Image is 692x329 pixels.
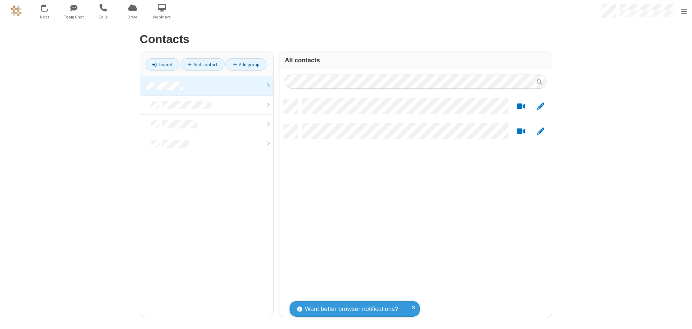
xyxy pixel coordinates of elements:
a: Add contact [181,58,225,71]
span: Want better browser notifications? [305,304,398,314]
a: Add group [226,58,266,71]
div: grid [279,94,552,318]
button: Start a video meeting [514,127,528,136]
h3: All contacts [285,57,547,64]
span: Meet [31,14,58,20]
button: Edit [533,102,548,111]
a: Import [145,58,180,71]
h2: Contacts [140,33,552,46]
button: Start a video meeting [514,102,528,111]
span: Webinars [148,14,176,20]
span: Team Chat [60,14,88,20]
span: Drive [119,14,146,20]
button: Edit [533,127,548,136]
div: 2 [46,4,51,9]
img: QA Selenium DO NOT DELETE OR CHANGE [11,5,22,16]
span: Calls [90,14,117,20]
